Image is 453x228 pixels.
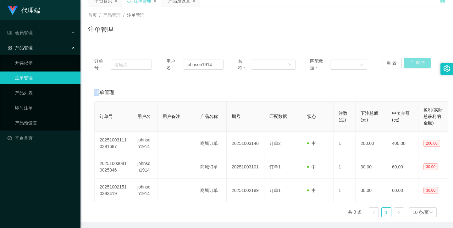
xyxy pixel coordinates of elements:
span: 注数(注) [339,111,347,122]
td: 202510031110291687 [95,132,132,155]
i: 图标: setting [443,65,450,72]
i: 图标: down [360,63,363,67]
span: 用户名： [166,58,183,71]
td: 1 [334,155,356,179]
a: 代理端 [8,8,40,13]
span: 首页 [88,13,97,18]
td: 20251002189 [227,179,264,202]
td: 202510030810025346 [95,155,132,179]
a: 产品预设置 [15,117,75,129]
a: 图标: dashboard平台首页 [8,132,75,144]
td: 1 [334,132,356,155]
td: 202510021510393419 [95,179,132,202]
span: 中 [307,164,316,169]
td: 60.00 [387,179,418,202]
li: 共 3 条， [348,207,366,217]
li: 下一页 [394,207,404,217]
a: 产品列表 [15,87,75,99]
span: 匹配数据： [310,58,330,71]
li: 上一页 [369,207,379,217]
i: 图标: appstore-o [8,45,12,50]
i: 图标: down [288,63,292,67]
span: 注单管理 [127,13,145,18]
td: 商城订单 [195,132,227,155]
input: 请输入 [183,60,224,70]
i: 图标: down [429,210,433,215]
span: / [99,13,101,18]
span: 30.00 [423,163,438,170]
span: 期号 [232,114,240,119]
td: johnson1914 [132,132,157,155]
span: 订单1 [269,164,281,169]
span: / [123,13,124,18]
img: logo.9652507e.png [8,6,18,15]
h1: 代理端 [21,0,40,20]
span: 名称： [238,58,251,71]
a: 1 [382,208,391,217]
i: 图标: table [8,30,12,35]
span: 订单号： [94,58,111,71]
span: 用户名 [137,114,151,119]
td: 400.00 [387,132,418,155]
input: 请输入 [111,60,152,70]
td: 1 [334,179,356,202]
span: 产品管理 [8,45,33,50]
button: 重 置 [382,58,402,68]
span: 产品名称 [200,114,218,119]
h1: 注单管理 [88,25,113,34]
td: 200.00 [356,132,387,155]
span: 注单管理 [94,89,114,96]
td: 60.00 [387,155,418,179]
a: 即时注单 [15,102,75,114]
span: 中奖金额(元) [392,111,410,122]
span: 订单2 [269,141,281,146]
span: 中 [307,188,316,193]
span: 订单1 [269,188,281,193]
td: 30.00 [356,155,387,179]
td: johnson1914 [132,155,157,179]
i: 图标: right [397,211,401,215]
td: 商城订单 [195,179,227,202]
span: 匹配数据 [269,114,287,119]
span: 下注总额(元) [361,111,378,122]
td: johnson1914 [132,179,157,202]
span: 产品管理 [103,13,121,18]
a: 注单管理 [15,72,75,84]
span: 200.00 [423,140,440,147]
td: 30.00 [356,179,387,202]
a: 开奖记录 [15,56,75,69]
span: 用户备注 [163,114,180,119]
div: 10 条/页 [413,208,429,217]
span: 中 [307,141,316,146]
li: 1 [381,207,391,217]
span: 状态 [307,114,316,119]
span: 盈利(实际总获利的金额) [423,107,443,125]
td: 20251003140 [227,132,264,155]
span: 会员管理 [8,30,33,35]
span: 30.00 [423,187,438,194]
span: 订单号 [100,114,113,119]
td: 20251003101 [227,155,264,179]
i: 图标: left [372,211,376,215]
td: 商城订单 [195,155,227,179]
